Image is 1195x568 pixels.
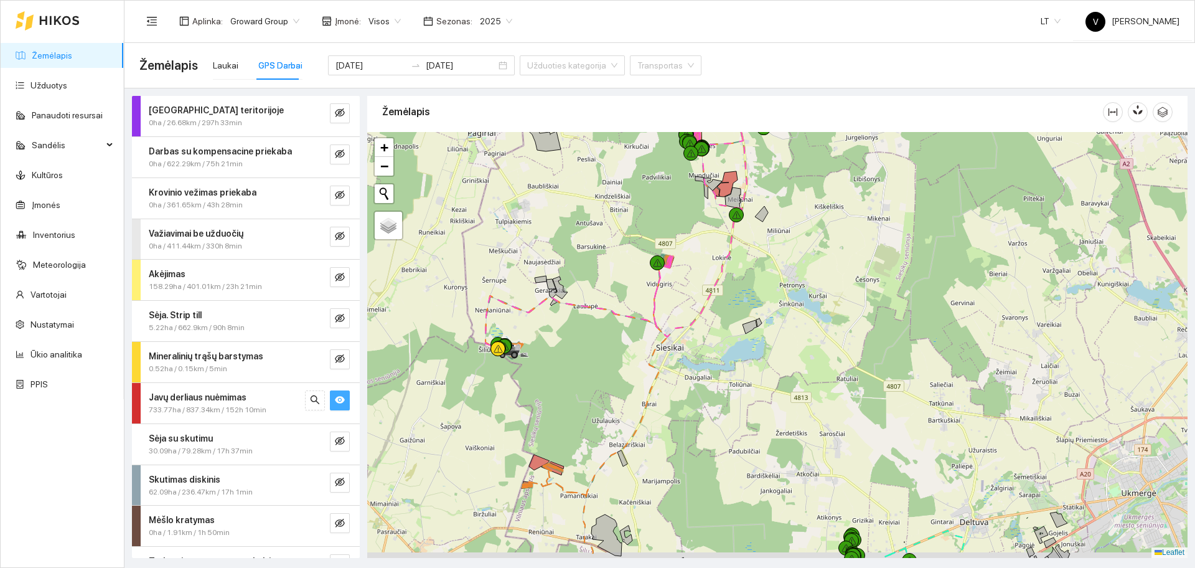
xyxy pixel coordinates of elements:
span: 158.29ha / 401.01km / 23h 21min [149,281,262,293]
span: Aplinka : [192,14,223,28]
span: to [411,60,421,70]
a: Panaudoti resursai [32,110,103,120]
span: menu-fold [146,16,157,27]
button: Initiate a new search [375,184,393,203]
a: Zoom out [375,157,393,176]
div: Sėja. Strip till5.22ha / 662.9km / 90h 8mineye-invisible [132,301,360,341]
strong: Sėja su skutimu [149,433,213,443]
span: eye-invisible [335,231,345,243]
span: eye-invisible [335,436,345,448]
span: 733.77ha / 837.34km / 152h 10min [149,404,266,416]
span: eye-invisible [335,518,345,530]
span: layout [179,16,189,26]
a: Meteorologija [33,260,86,270]
span: eye-invisible [335,190,345,202]
a: PPIS [30,379,48,389]
div: Darbas su kompensacine priekaba0ha / 622.29km / 75h 21mineye-invisible [132,137,360,177]
strong: Skutimas diskinis [149,475,220,485]
span: 0ha / 361.65km / 43h 28min [149,199,243,211]
span: 0ha / 411.44km / 330h 8min [149,240,242,252]
strong: Važiavimai be užduočių [149,229,243,239]
span: eye [335,395,345,407]
a: Žemėlapis [32,50,72,60]
input: Pradžios data [335,59,406,72]
span: 0ha / 1.91km / 1h 50min [149,527,230,539]
span: LT [1041,12,1061,31]
span: search [310,395,320,407]
button: column-width [1103,102,1123,122]
span: eye-invisible [335,354,345,366]
span: Įmonė : [335,14,361,28]
button: eye-invisible [330,432,350,452]
span: Žemėlapis [139,55,198,75]
button: eye-invisible [330,308,350,328]
span: [PERSON_NAME] [1085,16,1179,26]
div: Sėja su skutimu30.09ha / 79.28km / 17h 37mineye-invisible [132,424,360,465]
span: Groward Group [230,12,299,31]
strong: Akėjimas [149,269,185,279]
span: column-width [1104,107,1122,117]
a: Kultūros [32,170,63,180]
input: Pabaigos data [426,59,496,72]
strong: Mineralinių trąšų barstymas [149,351,263,361]
span: Visos [368,12,401,31]
a: Leaflet [1155,548,1184,557]
span: 2025 [480,12,512,31]
strong: Javų derliaus nuėmimas [149,392,246,402]
div: [GEOGRAPHIC_DATA] teritorijoje0ha / 26.68km / 297h 33mineye-invisible [132,96,360,136]
span: eye-invisible [335,477,345,489]
strong: [GEOGRAPHIC_DATA] teritorijoje [149,105,284,115]
div: Mėšlo kratymas0ha / 1.91km / 1h 50mineye-invisible [132,506,360,546]
div: Mineralinių trąšų barstymas0.52ha / 0.15km / 5mineye-invisible [132,342,360,382]
span: 62.09ha / 236.47km / 17h 1min [149,486,253,498]
span: 0.52ha / 0.15km / 5min [149,363,227,375]
span: eye-invisible [335,272,345,284]
span: eye-invisible [335,149,345,161]
button: eye-invisible [330,186,350,206]
span: swap-right [411,60,421,70]
span: 0ha / 622.29km / 75h 21min [149,158,243,170]
button: menu-fold [139,9,164,34]
div: Laukai [213,59,238,72]
strong: Darbas su kompensacine priekaba [149,146,292,156]
span: calendar [423,16,433,26]
span: Sandėlis [32,133,103,158]
span: 30.09ha / 79.28km / 17h 37min [149,445,253,457]
a: Ūkio analitika [30,349,82,359]
button: eye-invisible [330,513,350,533]
div: Akėjimas158.29ha / 401.01km / 23h 21mineye-invisible [132,260,360,300]
span: shop [322,16,332,26]
a: Zoom in [375,138,393,157]
strong: Sėja. Strip till [149,310,202,320]
button: eye-invisible [330,267,350,287]
span: eye-invisible [335,108,345,120]
a: Inventorius [33,230,75,240]
div: Skutimas diskinis62.09ha / 236.47km / 17h 1mineye-invisible [132,465,360,506]
span: eye-invisible [335,313,345,325]
span: 0ha / 26.68km / 297h 33min [149,117,242,129]
button: eye [330,391,350,410]
span: V [1093,12,1099,32]
strong: Traktoriaus transportas kelyje [149,556,276,566]
button: eye-invisible [330,103,350,123]
span: 5.22ha / 662.9km / 90h 8min [149,322,245,334]
strong: Mėšlo kratymas [149,515,215,525]
button: search [305,391,325,410]
div: Krovinio vežimas priekaba0ha / 361.65km / 43h 28mineye-invisible [132,178,360,219]
span: − [380,158,388,174]
span: Sezonas : [436,14,472,28]
a: Layers [375,212,402,239]
a: Užduotys [30,80,67,90]
a: Vartotojai [30,290,67,300]
div: GPS Darbai [258,59,302,72]
button: eye-invisible [330,144,350,164]
button: eye-invisible [330,227,350,247]
span: + [380,140,388,155]
div: Javų derliaus nuėmimas733.77ha / 837.34km / 152h 10minsearcheye [132,383,360,424]
a: Nustatymai [30,319,74,329]
div: Važiavimai be užduočių0ha / 411.44km / 330h 8mineye-invisible [132,219,360,260]
a: Įmonės [32,200,60,210]
button: eye-invisible [330,349,350,369]
strong: Krovinio vežimas priekaba [149,187,256,197]
div: Žemėlapis [382,94,1103,130]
